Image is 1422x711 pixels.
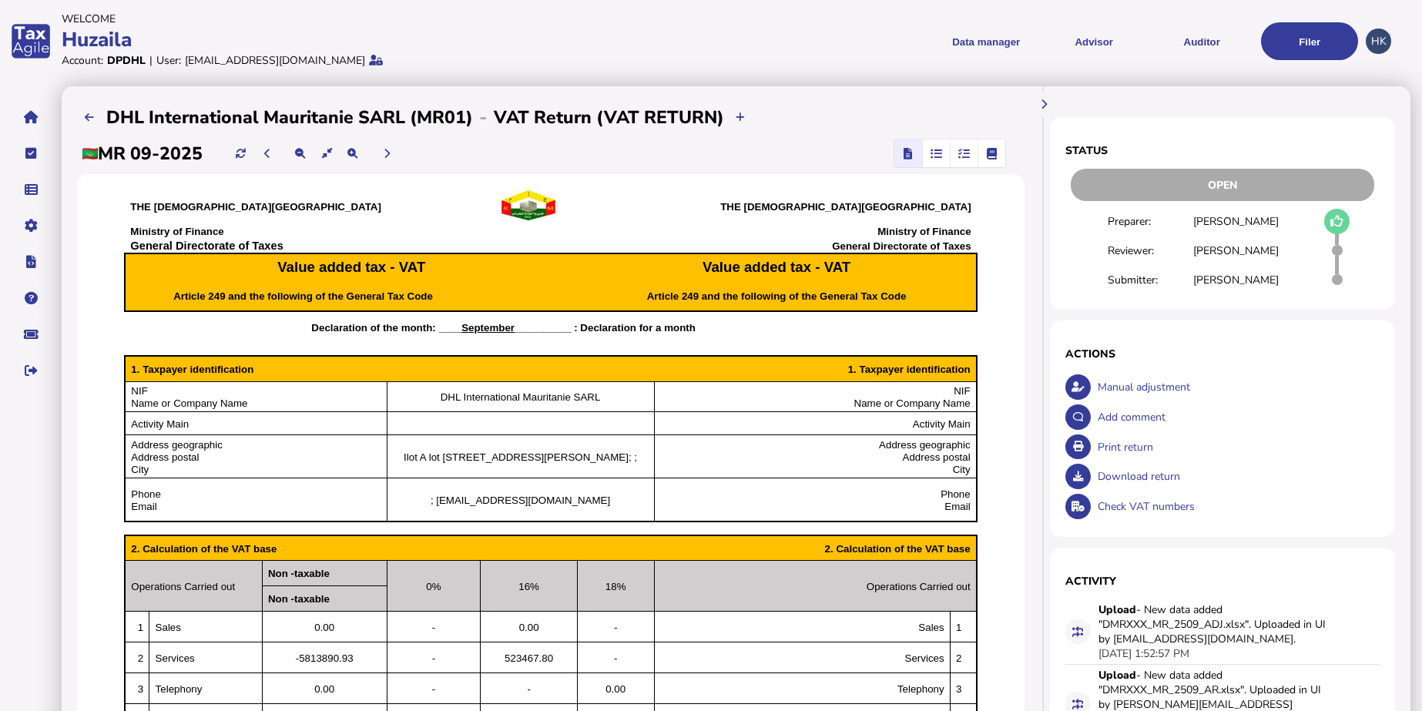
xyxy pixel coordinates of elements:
button: Tasks [15,137,47,169]
button: Filer [1261,22,1358,60]
span: Address geographic Address postal City [131,439,223,475]
button: Open printable view of return. [1065,434,1091,460]
span: Non -taxable [268,568,330,579]
span: Address geographic Address postal City [879,439,971,475]
span: Operations Carried out [867,581,971,592]
span: 2 [138,652,143,664]
button: Make a comment in the activity log. [1065,404,1091,430]
span: Non -taxable [268,593,330,605]
span: DHL International Mauritanie SARL [441,391,601,403]
span: Activity Main [913,418,971,430]
button: Hide [1031,92,1057,117]
span: Telephony [897,683,944,695]
button: Make the return view smaller [288,141,314,166]
span: 0.00 [605,683,625,695]
span: - [614,622,617,633]
button: Reset the return view [314,141,340,166]
span: 0.00 [314,683,334,695]
span: Ministry of Finance [877,226,971,237]
span: 0.00 [314,622,334,633]
mat-button-toggle: Reconcilliation view by document [922,139,950,167]
span: 1. Taxpayer identification [131,364,253,375]
u: September [461,322,515,334]
button: Previous period [255,141,280,166]
div: Manual adjustment [1094,372,1380,402]
h1: Status [1065,143,1380,158]
button: Auditor [1153,22,1250,60]
span: Operations Carried out [131,581,235,592]
span: : Declaration for a month [574,322,696,334]
span: 2. Calculation of the VAT base [825,543,971,555]
button: Developer hub links [15,246,47,278]
mat-button-toggle: Return view [894,139,922,167]
div: Print return [1094,432,1380,462]
div: [EMAIL_ADDRESS][DOMAIN_NAME] [185,53,365,68]
div: Submitter: [1108,273,1193,287]
img: mr.png [82,148,98,159]
button: Make an adjustment to this return. [1065,374,1091,400]
div: Return status - Actions are restricted to nominated users [1065,169,1380,201]
button: Download return [1065,464,1091,489]
i: Data manager [25,189,38,190]
span: ; [EMAIL_ADDRESS][DOMAIN_NAME] [431,495,610,506]
i: Data for this filing changed [1072,699,1083,709]
span: Ilot A lot [STREET_ADDRESS][PERSON_NAME]; ; [404,451,637,463]
span: 0% [426,581,441,592]
span: Value added tax - VAT [703,259,850,275]
div: - New data added "DMRXXX_MR_2509_ADJ.xlsx". Uploaded in UI by [EMAIL_ADDRESS][DOMAIN_NAME]. [1098,602,1330,646]
button: Next period [374,141,400,166]
button: Data manager [15,173,47,206]
span: Services​ [156,652,195,664]
h2: DHL International Mauritanie SARL (MR01) [106,106,473,129]
span: 1. Taxpayer identification [848,364,971,375]
span: Sales [918,622,944,633]
button: Filings list - by month [77,105,102,130]
menu: navigate products [714,22,1359,60]
h2: VAT Return (VAT RETURN) [494,106,724,129]
span: Sales [156,622,181,633]
button: Help pages [15,282,47,314]
span: 3 [956,683,961,695]
span: NIF Name or Company Name [854,385,971,409]
span: -5813890.93 [296,652,354,664]
button: Make the return view larger [340,141,365,166]
div: Huzaila [62,26,706,53]
button: Check VAT numbers on return. [1065,494,1091,519]
span: - [527,683,530,695]
button: Refresh data for current period [228,141,253,166]
span: - [432,683,435,695]
h2: MR 09-2025 [82,142,203,166]
button: Mark as draft [1324,209,1350,234]
strong: Upload [1098,668,1136,682]
span: 3 [138,683,143,695]
span: NIF Name or Company Name [131,385,247,409]
h1: Actions [1065,347,1380,361]
span: General Directorate of Taxes [832,240,971,252]
span: THE [DEMOGRAPHIC_DATA][GEOGRAPHIC_DATA] [720,201,971,213]
div: Profile settings [1366,29,1391,54]
span: Phone Email [131,488,161,512]
button: Shows a dropdown of Data manager options [937,22,1035,60]
div: Welcome [62,12,706,26]
div: - [473,105,494,129]
strong: Upload [1098,602,1136,617]
div: Open [1071,169,1374,201]
div: DPDHL [107,53,146,68]
i: Protected by 2-step verification [369,55,383,65]
span: - [432,652,435,664]
button: Home [15,101,47,133]
mat-button-toggle: Reconcilliation view by tax code [950,139,978,167]
span: 1 [138,622,143,633]
span: 523467.80 [505,652,553,664]
span: Telephony [156,683,203,695]
span: General Directorate of Taxes [130,240,283,252]
span: 18% [605,581,626,592]
span: - [432,622,435,633]
button: Sign out [15,354,47,387]
span: Declaration of the month: ____ __________ [311,322,572,334]
div: [PERSON_NAME] [1193,214,1279,229]
span: 1 [956,622,961,633]
div: Check VAT numbers [1094,491,1380,522]
div: [PERSON_NAME] [1193,273,1279,287]
span: Activity Main [131,418,189,430]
